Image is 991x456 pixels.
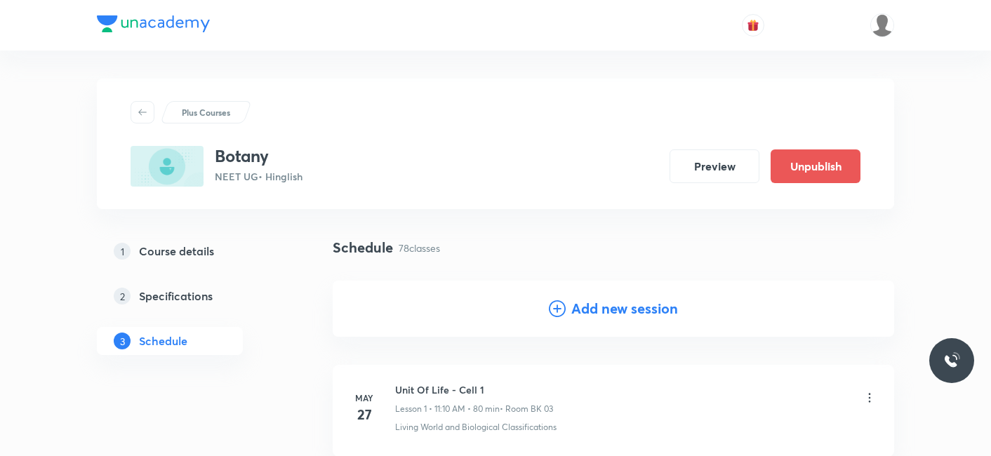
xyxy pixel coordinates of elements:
[139,243,214,260] h5: Course details
[571,298,678,319] h4: Add new session
[97,15,210,32] img: Company Logo
[670,149,759,183] button: Preview
[97,282,288,310] a: 2Specifications
[114,288,131,304] p: 2
[139,288,213,304] h5: Specifications
[139,333,187,349] h5: Schedule
[131,146,204,187] img: C2734504-72CE-498D-9E36-B509F1974D3B_plus.png
[742,14,764,36] button: avatar
[350,404,378,425] h4: 27
[747,19,759,32] img: avatar
[114,243,131,260] p: 1
[114,333,131,349] p: 3
[399,241,440,255] p: 78 classes
[215,146,302,166] h3: Botany
[943,352,960,369] img: ttu
[870,13,894,37] img: Mukesh Gupta
[395,403,500,415] p: Lesson 1 • 11:10 AM • 80 min
[838,281,894,337] img: Add
[350,391,378,404] h6: May
[771,149,860,183] button: Unpublish
[97,237,288,265] a: 1Course details
[333,237,393,258] h4: Schedule
[182,106,230,119] p: Plus Courses
[395,421,557,434] p: Living World and Biological Classifications
[97,15,210,36] a: Company Logo
[215,169,302,184] p: NEET UG • Hinglish
[500,403,553,415] p: • Room BK 03
[395,382,553,397] h6: Unit Of Life - Cell 1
